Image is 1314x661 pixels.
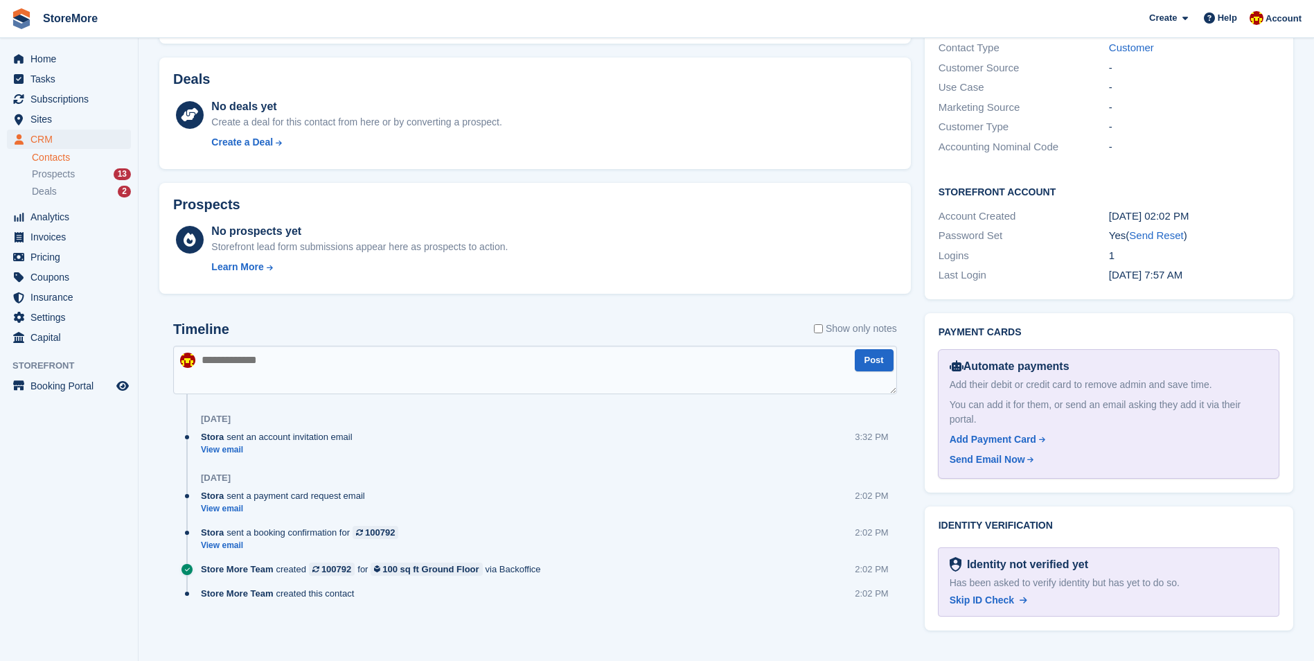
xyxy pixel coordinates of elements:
[1129,229,1183,241] a: Send Reset
[814,321,897,336] label: Show only notes
[950,593,1027,608] a: Skip ID Check
[201,526,405,539] div: sent a booking confirmation for
[950,557,961,572] img: Identity Verification Ready
[939,100,1109,116] div: Marketing Source
[939,139,1109,155] div: Accounting Nominal Code
[32,185,57,198] span: Deals
[201,473,231,484] div: [DATE]
[7,109,131,129] a: menu
[211,223,508,240] div: No prospects yet
[371,563,482,576] a: 100 sq ft Ground Floor
[855,563,888,576] div: 2:02 PM
[201,430,359,443] div: sent an account invitation email
[7,247,131,267] a: menu
[939,119,1109,135] div: Customer Type
[939,80,1109,96] div: Use Case
[7,227,131,247] a: menu
[950,594,1014,606] span: Skip ID Check
[1109,139,1279,155] div: -
[201,587,361,600] div: created this contact
[1149,11,1177,25] span: Create
[950,432,1036,447] div: Add Payment Card
[939,248,1109,264] div: Logins
[961,556,1088,573] div: Identity not verified yet
[939,327,1279,338] h2: Payment cards
[950,432,1262,447] a: Add Payment Card
[118,186,131,197] div: 2
[939,267,1109,283] div: Last Login
[37,7,103,30] a: StoreMore
[32,168,75,181] span: Prospects
[211,135,273,150] div: Create a Deal
[32,184,131,199] a: Deals 2
[201,540,405,552] a: View email
[1126,229,1187,241] span: ( )
[855,489,888,502] div: 2:02 PM
[201,414,231,425] div: [DATE]
[7,207,131,227] a: menu
[180,353,195,368] img: Store More Team
[7,328,131,347] a: menu
[950,378,1268,392] div: Add their debit or credit card to remove admin and save time.
[30,267,114,287] span: Coupons
[32,151,131,164] a: Contacts
[30,130,114,149] span: CRM
[30,89,114,109] span: Subscriptions
[950,452,1025,467] div: Send Email Now
[211,135,501,150] a: Create a Deal
[1109,248,1279,264] div: 1
[939,60,1109,76] div: Customer Source
[7,49,131,69] a: menu
[7,130,131,149] a: menu
[309,563,355,576] a: 100792
[939,184,1279,198] h2: Storefront Account
[30,49,114,69] span: Home
[32,167,131,182] a: Prospects 13
[1109,60,1279,76] div: -
[211,240,508,254] div: Storefront lead form submissions appear here as prospects to action.
[30,247,114,267] span: Pricing
[173,321,229,337] h2: Timeline
[1109,228,1279,244] div: Yes
[201,526,224,539] span: Stora
[201,563,274,576] span: Store More Team
[211,98,501,115] div: No deals yet
[173,197,240,213] h2: Prospects
[939,209,1109,224] div: Account Created
[30,227,114,247] span: Invoices
[30,376,114,396] span: Booking Portal
[382,563,479,576] div: 100 sq ft Ground Floor
[201,444,359,456] a: View email
[1109,269,1182,281] time: 2025-08-23 06:57:16 UTC
[7,288,131,307] a: menu
[950,358,1268,375] div: Automate payments
[1266,12,1302,26] span: Account
[950,576,1268,590] div: Has been asked to verify identity but has yet to do so.
[353,526,398,539] a: 100792
[7,376,131,396] a: menu
[201,489,224,502] span: Stora
[1250,11,1263,25] img: Store More Team
[1109,209,1279,224] div: [DATE] 02:02 PM
[201,503,372,515] a: View email
[30,109,114,129] span: Sites
[30,69,114,89] span: Tasks
[7,308,131,327] a: menu
[30,288,114,307] span: Insurance
[30,308,114,327] span: Settings
[939,520,1279,531] h2: Identity verification
[7,89,131,109] a: menu
[1109,100,1279,116] div: -
[114,168,131,180] div: 13
[211,260,263,274] div: Learn More
[855,349,894,372] button: Post
[1109,42,1154,53] a: Customer
[211,115,501,130] div: Create a deal for this contact from here or by converting a prospect.
[12,359,138,373] span: Storefront
[30,328,114,347] span: Capital
[201,587,274,600] span: Store More Team
[173,71,210,87] h2: Deals
[114,378,131,394] a: Preview store
[201,430,224,443] span: Stora
[365,526,395,539] div: 100792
